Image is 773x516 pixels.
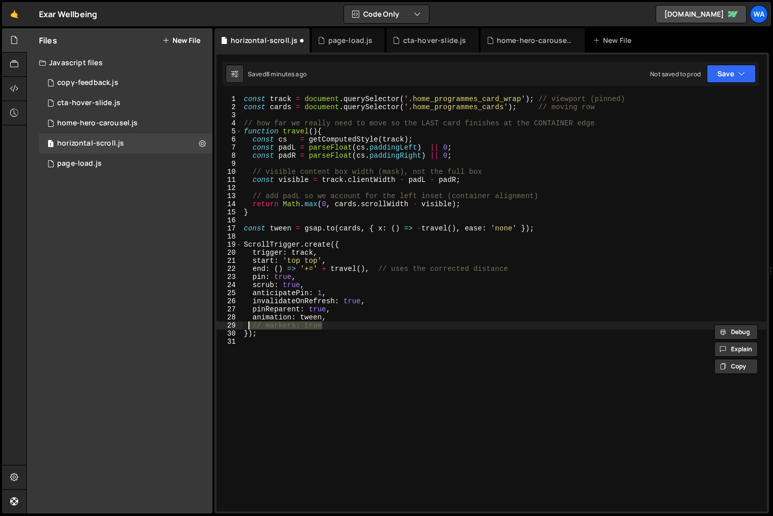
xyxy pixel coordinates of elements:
[39,35,57,46] h2: Files
[344,5,429,23] button: Code Only
[162,36,200,44] button: New File
[27,53,212,73] div: Javascript files
[217,208,242,216] div: 15
[39,133,212,154] div: 16122/45071.js
[714,359,758,374] button: Copy
[39,8,97,20] div: Exar Wellbeing
[217,176,242,184] div: 11
[217,289,242,297] div: 25
[217,257,242,265] div: 21
[714,324,758,340] button: Debug
[217,232,242,241] div: 18
[497,35,573,45] div: home-hero-carousel.js
[217,297,242,305] div: 26
[656,5,747,23] a: [DOMAIN_NAME]
[714,342,758,357] button: Explain
[217,338,242,346] div: 31
[217,321,242,330] div: 29
[403,35,466,45] div: cta-hover-slide.js
[57,139,124,148] div: horizontal-scroll.js
[217,119,242,127] div: 4
[57,159,102,168] div: page-load.js
[231,35,297,45] div: horizontal-scroll.js
[217,200,242,208] div: 14
[217,152,242,160] div: 8
[750,5,768,23] a: wa
[39,73,212,93] div: 16122/43314.js
[57,78,118,87] div: copy-feedback.js
[48,140,54,149] span: 1
[217,192,242,200] div: 13
[39,113,212,133] div: 16122/43585.js
[217,103,242,111] div: 2
[2,2,27,26] a: 🤙
[266,70,307,78] div: 8 minutes ago
[217,168,242,176] div: 10
[57,119,138,128] div: home-hero-carousel.js
[328,35,373,45] div: page-load.js
[217,184,242,192] div: 12
[217,241,242,249] div: 19
[217,160,242,168] div: 9
[650,70,701,78] div: Not saved to prod
[217,216,242,224] div: 16
[248,70,307,78] div: Saved
[217,127,242,135] div: 5
[593,35,635,45] div: New File
[217,281,242,289] div: 24
[217,273,242,281] div: 23
[217,224,242,232] div: 17
[57,99,120,108] div: cta-hover-slide.js
[39,93,212,113] div: 16122/44019.js
[217,135,242,144] div: 6
[217,313,242,321] div: 28
[217,95,242,103] div: 1
[39,154,212,174] div: 16122/44105.js
[217,249,242,257] div: 20
[217,111,242,119] div: 3
[217,265,242,273] div: 22
[217,144,242,152] div: 7
[217,330,242,338] div: 30
[217,305,242,313] div: 27
[707,65,756,83] button: Save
